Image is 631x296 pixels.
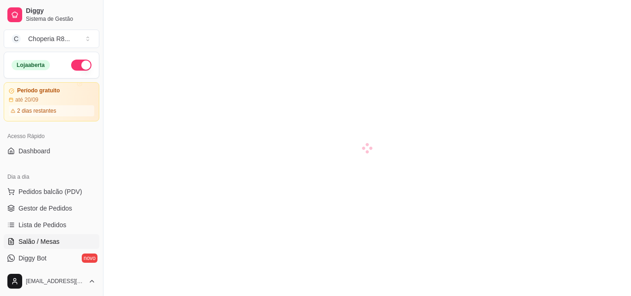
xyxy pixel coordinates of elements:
span: Lista de Pedidos [18,220,67,230]
span: Sistema de Gestão [26,15,96,23]
span: C [12,34,21,43]
article: Período gratuito [17,87,60,94]
a: Salão / Mesas [4,234,99,249]
span: [EMAIL_ADDRESS][DOMAIN_NAME] [26,278,85,285]
a: Período gratuitoaté 20/092 dias restantes [4,82,99,121]
span: Pedidos balcão (PDV) [18,187,82,196]
a: Lista de Pedidos [4,217,99,232]
span: Diggy [26,7,96,15]
a: Diggy Botnovo [4,251,99,266]
span: Dashboard [18,146,50,156]
button: [EMAIL_ADDRESS][DOMAIN_NAME] [4,270,99,292]
div: Dia a dia [4,169,99,184]
div: Choperia R8 ... [28,34,70,43]
div: Acesso Rápido [4,129,99,144]
button: Pedidos balcão (PDV) [4,184,99,199]
span: Gestor de Pedidos [18,204,72,213]
button: Select a team [4,30,99,48]
a: Dashboard [4,144,99,158]
span: Diggy Bot [18,254,47,263]
a: DiggySistema de Gestão [4,4,99,26]
button: Alterar Status [71,60,91,71]
span: Salão / Mesas [18,237,60,246]
a: Gestor de Pedidos [4,201,99,216]
article: até 20/09 [15,96,38,103]
article: 2 dias restantes [17,107,56,115]
div: Loja aberta [12,60,50,70]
